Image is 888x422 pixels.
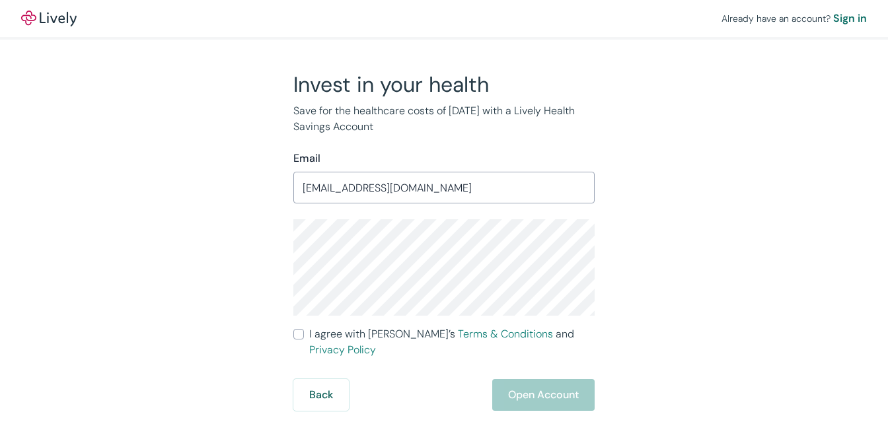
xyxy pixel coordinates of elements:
h2: Invest in your health [293,71,595,98]
label: Email [293,151,320,166]
a: LivelyLively [21,11,77,26]
a: Privacy Policy [309,343,376,357]
a: Sign in [833,11,867,26]
p: Save for the healthcare costs of [DATE] with a Lively Health Savings Account [293,103,595,135]
span: I agree with [PERSON_NAME]’s and [309,326,595,358]
div: Already have an account? [721,11,867,26]
a: Terms & Conditions [458,327,553,341]
img: Lively [21,11,77,26]
button: Back [293,379,349,411]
